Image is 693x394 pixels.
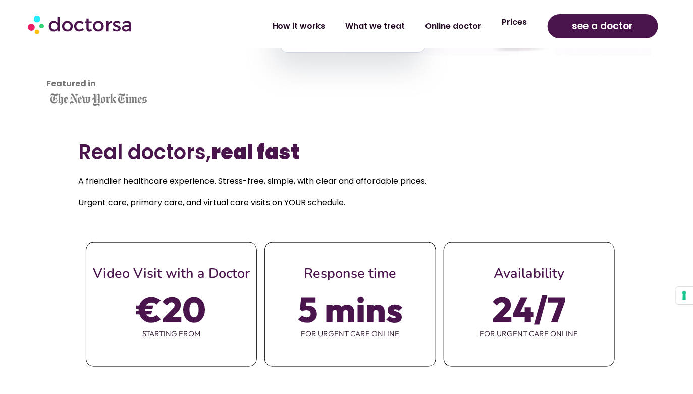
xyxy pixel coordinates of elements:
button: Your consent preferences for tracking technologies [676,287,693,304]
span: for urgent care online [265,323,435,344]
a: Prices [492,11,538,34]
b: real fast [211,138,299,166]
span: starting from [86,323,256,344]
span: see a doctor [572,18,633,34]
span: Availability [494,264,564,283]
span: Response time [304,264,396,283]
p: A friendlier healthcare experience. Stress-free, simple, with clear and affordable prices. [78,174,615,188]
span: €20 [137,295,206,323]
strong: Featured in [46,78,96,89]
h2: Real doctors, [78,140,615,164]
a: see a doctor [548,14,658,38]
iframe: Customer reviews powered by Trustpilot [46,16,137,92]
a: What we treat [336,15,415,38]
span: 24/7 [492,295,566,323]
span: 5 mins [298,295,403,323]
nav: Menu [185,15,538,38]
a: Online doctor [415,15,492,38]
p: Urgent care, primary care, and virtual care visits on YOUR schedule. [78,195,615,210]
span: for urgent care online [444,323,614,344]
span: Video Visit with a Doctor [93,264,250,283]
a: How it works [262,15,336,38]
